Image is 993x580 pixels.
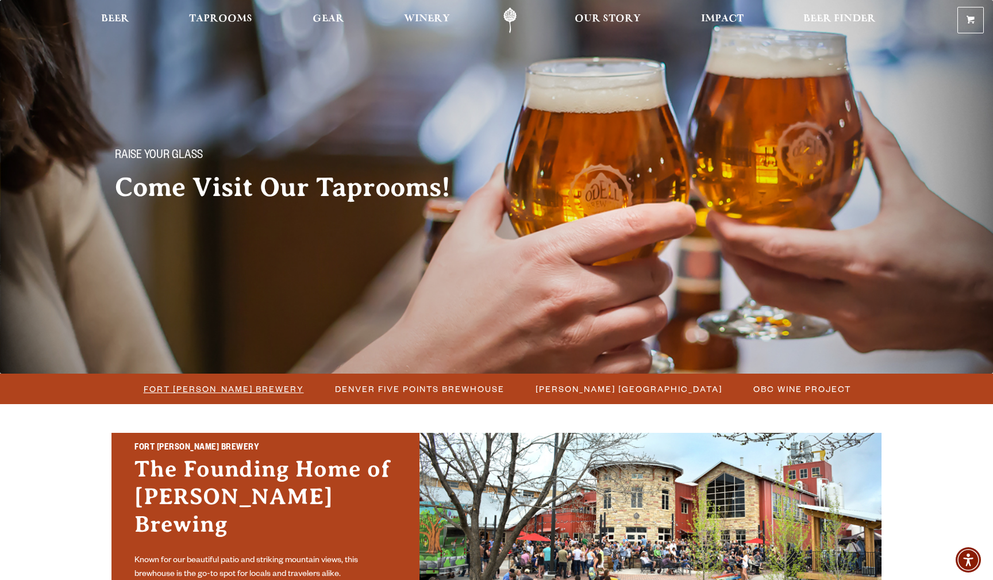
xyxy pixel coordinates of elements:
[94,7,137,33] a: Beer
[137,381,310,397] a: Fort [PERSON_NAME] Brewery
[189,14,252,24] span: Taprooms
[956,547,981,573] div: Accessibility Menu
[335,381,505,397] span: Denver Five Points Brewhouse
[753,381,851,397] span: OBC Wine Project
[115,173,474,202] h2: Come Visit Our Taprooms!
[803,14,876,24] span: Beer Finder
[397,7,457,33] a: Winery
[567,7,648,33] a: Our Story
[134,441,397,456] h2: Fort [PERSON_NAME] Brewery
[115,149,203,164] span: Raise your glass
[101,14,129,24] span: Beer
[575,14,641,24] span: Our Story
[404,14,450,24] span: Winery
[182,7,260,33] a: Taprooms
[746,381,857,397] a: OBC Wine Project
[701,14,744,24] span: Impact
[144,381,304,397] span: Fort [PERSON_NAME] Brewery
[134,455,397,550] h3: The Founding Home of [PERSON_NAME] Brewing
[488,7,532,33] a: Odell Home
[328,381,510,397] a: Denver Five Points Brewhouse
[529,381,728,397] a: [PERSON_NAME] [GEOGRAPHIC_DATA]
[796,7,883,33] a: Beer Finder
[305,7,352,33] a: Gear
[536,381,722,397] span: [PERSON_NAME] [GEOGRAPHIC_DATA]
[694,7,751,33] a: Impact
[313,14,344,24] span: Gear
